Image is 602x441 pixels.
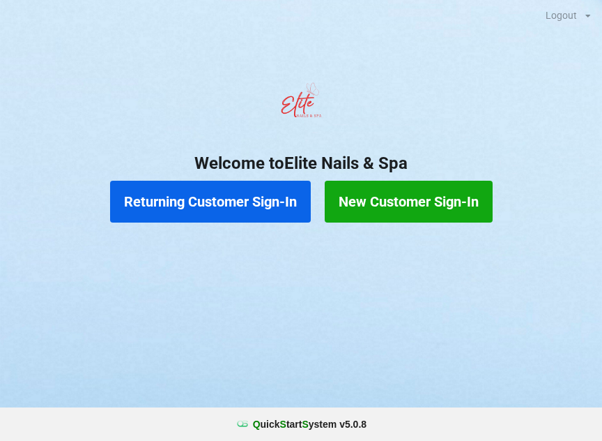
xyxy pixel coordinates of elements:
[280,419,286,430] span: S
[253,419,261,430] span: Q
[273,76,329,132] img: EliteNailsSpa-Logo1.png
[546,10,577,20] div: Logout
[325,181,493,223] button: New Customer Sign-In
[302,419,308,430] span: S
[110,181,311,223] button: Returning Customer Sign-In
[253,417,366,431] b: uick tart ystem v 5.0.8
[236,417,249,431] img: favicon.ico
